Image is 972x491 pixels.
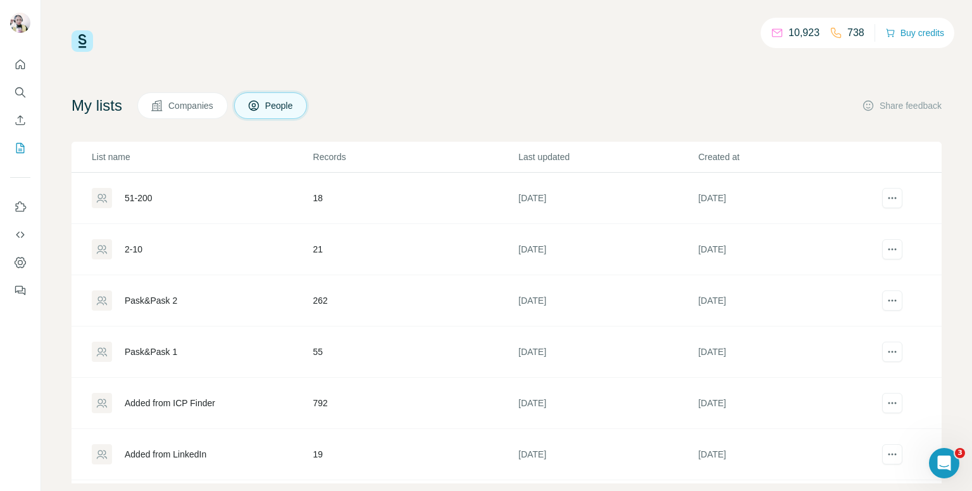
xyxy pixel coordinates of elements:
button: Use Surfe API [10,223,30,246]
p: Created at [698,151,876,163]
td: [DATE] [518,224,697,275]
button: Buy credits [885,24,944,42]
button: Quick start [10,53,30,76]
button: actions [882,444,902,464]
td: [DATE] [518,326,697,378]
p: Records [313,151,518,163]
h4: My lists [72,96,122,116]
iframe: Intercom live chat [929,448,959,478]
img: Surfe Logo [72,30,93,52]
button: actions [882,239,902,259]
td: [DATE] [697,326,877,378]
td: [DATE] [697,429,877,480]
div: 2-10 [125,243,142,256]
td: [DATE] [518,173,697,224]
button: Feedback [10,279,30,302]
span: Companies [168,99,215,112]
div: Added from LinkedIn [125,448,206,461]
img: Avatar [10,13,30,33]
td: 792 [313,378,518,429]
p: 10,923 [788,25,819,40]
button: Enrich CSV [10,109,30,132]
div: 51-200 [125,192,153,204]
td: 21 [313,224,518,275]
button: Use Surfe on LinkedIn [10,196,30,218]
button: actions [882,342,902,362]
p: 738 [847,25,864,40]
td: 18 [313,173,518,224]
button: actions [882,290,902,311]
td: [DATE] [518,275,697,326]
p: List name [92,151,312,163]
div: Pask&Pask 2 [125,294,177,307]
td: [DATE] [518,378,697,429]
button: My lists [10,137,30,159]
td: 262 [313,275,518,326]
button: Share feedback [862,99,942,112]
div: Pask&Pask 1 [125,345,177,358]
td: [DATE] [697,173,877,224]
td: 19 [313,429,518,480]
td: [DATE] [697,224,877,275]
button: Search [10,81,30,104]
td: 55 [313,326,518,378]
button: actions [882,393,902,413]
td: [DATE] [697,378,877,429]
p: Last updated [518,151,697,163]
td: [DATE] [697,275,877,326]
span: People [265,99,294,112]
span: 3 [955,448,965,458]
div: Added from ICP Finder [125,397,215,409]
td: [DATE] [518,429,697,480]
button: actions [882,188,902,208]
button: Dashboard [10,251,30,274]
